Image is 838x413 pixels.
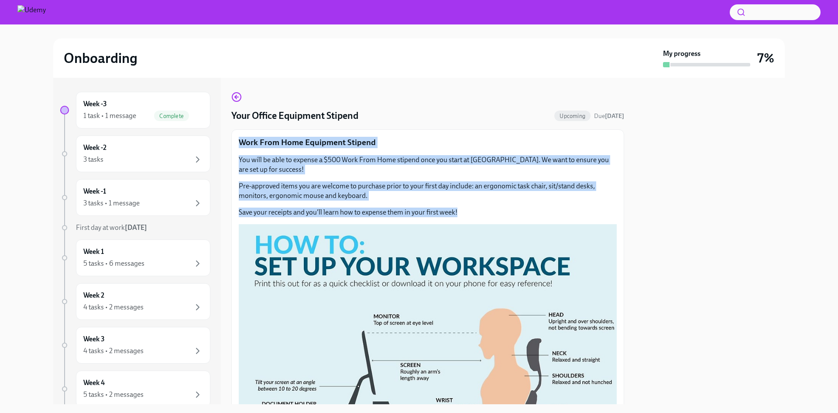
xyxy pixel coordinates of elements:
[64,49,137,67] h2: Onboarding
[83,187,106,196] h6: Week -1
[83,259,144,268] div: 5 tasks • 6 messages
[125,223,147,232] strong: [DATE]
[83,302,144,312] div: 4 tasks • 2 messages
[60,179,210,216] a: Week -13 tasks • 1 message
[83,99,107,109] h6: Week -3
[60,327,210,364] a: Week 34 tasks • 2 messages
[83,390,144,399] div: 5 tasks • 2 messages
[60,92,210,128] a: Week -31 task • 1 messageComplete
[17,5,46,19] img: Udemy
[83,334,105,344] h6: Week 3
[663,49,701,59] strong: My progress
[60,239,210,276] a: Week 15 tasks • 6 messages
[83,247,104,257] h6: Week 1
[83,346,144,356] div: 4 tasks • 2 messages
[60,283,210,320] a: Week 24 tasks • 2 messages
[239,181,617,201] p: Pre-approved items you are welcome to purchase prior to your first day include: an ergonomic task...
[76,223,147,232] span: First day at work
[594,112,624,120] span: Due
[83,143,106,153] h6: Week -2
[83,378,105,388] h6: Week 4
[757,50,774,66] h3: 7%
[60,371,210,407] a: Week 45 tasks • 2 messages
[605,112,624,120] strong: [DATE]
[154,113,189,119] span: Complete
[239,155,617,174] p: You will be able to expense a $500 Work From Home stipend once you start at [GEOGRAPHIC_DATA]. We...
[239,208,617,217] p: Save your receipts and you'll learn how to expense them in your first week!
[239,137,617,148] p: Work From Home Equipment Stipend
[60,223,210,233] a: First day at work[DATE]
[83,111,136,121] div: 1 task • 1 message
[83,198,140,208] div: 3 tasks • 1 message
[554,113,591,119] span: Upcoming
[83,291,104,300] h6: Week 2
[231,109,358,122] h4: Your Office Equipment Stipend
[594,112,624,120] span: September 8th, 2025 10:00
[60,135,210,172] a: Week -23 tasks
[83,155,103,164] div: 3 tasks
